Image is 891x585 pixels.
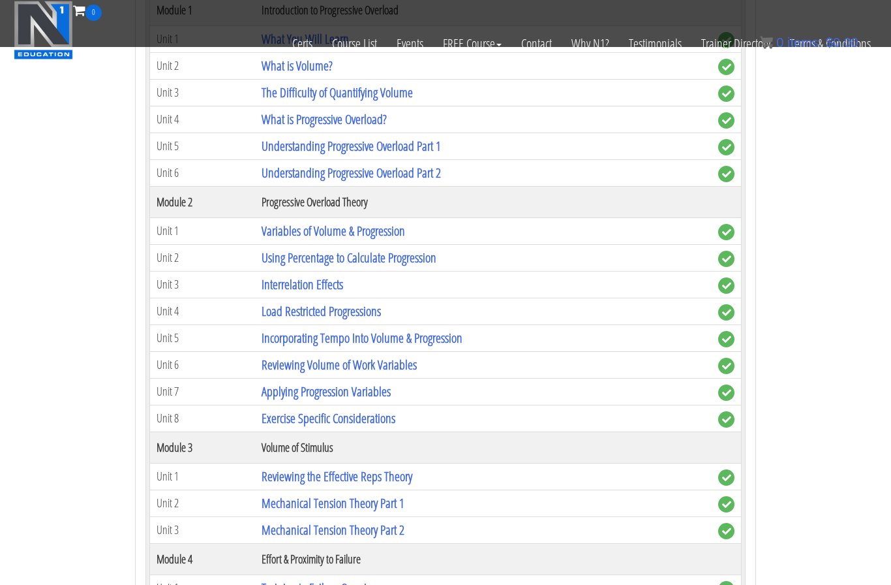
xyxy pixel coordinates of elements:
td: Unit 6 [150,159,255,186]
a: What is Progressive Overload? [262,110,387,128]
a: Mechanical Tension Theory Part 1 [262,494,404,512]
a: Load Restricted Progressions [262,302,381,320]
th: Module 3 [150,432,255,463]
a: Applying Progression Variables [262,383,391,400]
span: items: [787,35,822,50]
span: complete [718,86,734,102]
a: 0 [73,1,102,19]
a: 0 items: $0.00 [760,35,858,50]
td: Unit 4 [150,298,255,324]
span: complete [718,331,734,347]
span: complete [718,224,734,240]
span: 0 [776,35,783,50]
a: Testimonials [619,21,691,67]
td: Unit 3 [150,271,255,298]
td: Unit 3 [150,516,255,543]
th: Effort & Proximity to Failure [255,543,712,575]
a: Exercise Specific Considerations [262,409,395,427]
a: Understanding Progressive Overload Part 2 [262,164,441,182]
span: complete [718,139,734,155]
span: complete [718,411,734,428]
span: complete [718,385,734,401]
span: complete [718,358,734,374]
a: Using Percentage to Calculate Progression [262,249,436,266]
th: Module 4 [150,543,255,575]
th: Progressive Overload Theory [255,186,712,217]
a: Certs [282,21,322,67]
td: Unit 1 [150,463,255,490]
a: Why N1? [562,21,619,67]
td: Unit 5 [150,324,255,351]
td: Unit 1 [150,217,255,244]
td: Unit 2 [150,490,255,516]
bdi: 0.00 [826,35,858,50]
span: complete [718,251,734,267]
th: Volume of Stimulus [255,432,712,463]
a: Mechanical Tension Theory Part 2 [262,521,404,539]
a: Reviewing Volume of Work Variables [262,356,417,373]
td: Unit 5 [150,133,255,159]
a: Interrelation Effects [262,276,343,293]
a: Terms & Conditions [780,21,881,67]
span: complete [718,469,734,486]
span: complete [718,304,734,321]
td: Unit 6 [150,351,255,378]
td: Unit 4 [150,106,255,133]
a: What is Volume? [262,57,333,74]
a: The Difficulty of Quantifying Volume [262,84,413,101]
th: Module 2 [150,186,255,217]
a: FREE Course [433,21,511,67]
a: Trainer Directory [691,21,780,67]
span: $ [826,35,833,50]
td: Unit 2 [150,244,255,271]
td: Unit 3 [150,79,255,106]
span: complete [718,59,734,75]
a: Course List [322,21,387,67]
a: Events [387,21,433,67]
td: Unit 7 [150,378,255,405]
span: complete [718,166,734,182]
span: complete [718,112,734,129]
a: Reviewing the Effective Reps Theory [262,467,412,485]
img: n1-education [14,1,73,59]
span: complete [718,496,734,513]
span: complete [718,523,734,539]
a: Contact [511,21,562,67]
td: Unit 8 [150,405,255,432]
img: icon11.png [760,36,773,49]
a: Understanding Progressive Overload Part 1 [262,137,441,155]
span: 0 [85,5,102,21]
a: Variables of Volume & Progression [262,222,405,240]
span: complete [718,277,734,294]
a: Incorporating Tempo Into Volume & Progression [262,329,462,347]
